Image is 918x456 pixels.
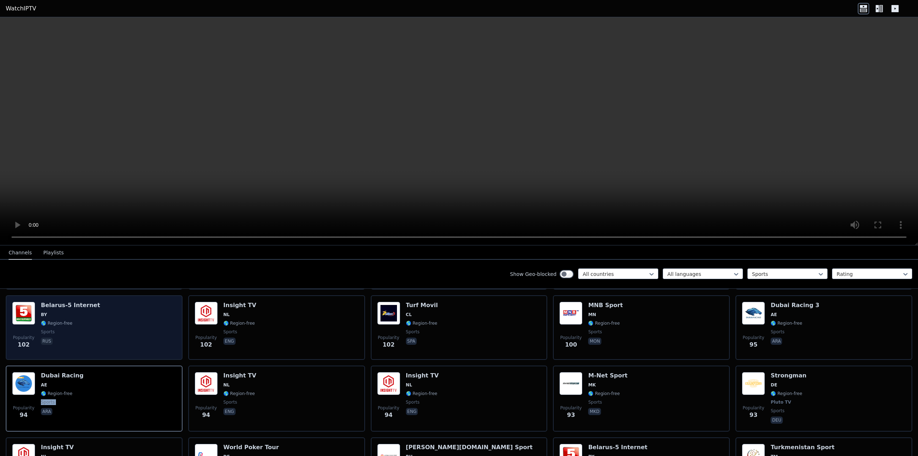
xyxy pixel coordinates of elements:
span: Popularity [13,405,34,411]
img: Insight TV [377,372,400,395]
span: sports [223,329,237,335]
img: M-Net Sport [559,372,582,395]
img: Dubai Racing 3 [742,302,765,325]
span: Popularity [195,405,217,411]
span: AE [41,382,47,388]
img: Belarus-5 Internet [12,302,35,325]
span: 🌎 Region-free [223,391,255,396]
span: NL [223,382,230,388]
span: 100 [565,340,577,349]
span: 94 [20,411,28,419]
span: sports [406,399,420,405]
span: 94 [384,411,392,419]
p: ara [771,338,782,345]
span: sports [771,408,784,414]
span: Popularity [195,335,217,340]
h6: Insight TV [223,302,256,309]
a: WatchIPTV [6,4,36,13]
span: BY [41,312,47,318]
h6: Belarus-5 Internet [41,302,100,309]
h6: Insight TV [223,372,256,379]
button: Playlists [43,246,64,260]
p: eng [223,338,236,345]
label: Show Geo-blocked [510,271,557,278]
span: Popularity [13,335,34,340]
span: 95 [749,340,757,349]
h6: Strongman [771,372,806,379]
span: AE [771,312,777,318]
h6: Insight TV [41,444,74,451]
h6: Belarus-5 Internet [588,444,647,451]
h6: Turkmenistan Sport [771,444,834,451]
span: 93 [749,411,757,419]
p: ara [41,408,52,415]
span: Pluto TV [771,399,791,405]
span: NL [223,312,230,318]
p: spa [406,338,417,345]
span: Popularity [743,335,764,340]
h6: Insight TV [406,372,439,379]
p: deu [771,417,783,424]
button: Channels [9,246,32,260]
span: 🌎 Region-free [771,391,802,396]
span: Popularity [743,405,764,411]
span: 🌎 Region-free [588,320,620,326]
span: sports [588,399,602,405]
h6: Dubai Racing 3 [771,302,819,309]
img: MNB Sport [559,302,582,325]
img: Turf Movil [377,302,400,325]
span: Popularity [378,335,399,340]
h6: Dubai Racing [41,372,84,379]
img: Strongman [742,372,765,395]
span: sports [771,329,784,335]
span: sports [223,399,237,405]
h6: [PERSON_NAME][DOMAIN_NAME] Sport [406,444,533,451]
span: 🌎 Region-free [223,320,255,326]
p: eng [406,408,418,415]
h6: M-Net Sport [588,372,628,379]
span: DE [771,382,777,388]
span: sports [41,329,55,335]
p: rus [41,338,53,345]
span: 102 [383,340,394,349]
span: MN [588,312,596,318]
span: 🌎 Region-free [771,320,802,326]
p: mkd [588,408,601,415]
span: Popularity [560,405,582,411]
p: eng [223,408,236,415]
span: 🌎 Region-free [406,320,437,326]
span: CL [406,312,412,318]
span: 🌎 Region-free [41,391,72,396]
h6: World Poker Tour [223,444,279,451]
span: 🌎 Region-free [588,391,620,396]
span: Popularity [560,335,582,340]
span: 102 [200,340,212,349]
h6: MNB Sport [588,302,623,309]
span: sports [588,329,602,335]
span: sports [406,329,420,335]
span: NL [406,382,412,388]
img: Insight TV [195,372,218,395]
span: MK [588,382,596,388]
span: 🌎 Region-free [406,391,437,396]
span: 🌎 Region-free [41,320,72,326]
p: mon [588,338,601,345]
span: 93 [567,411,575,419]
span: Popularity [378,405,399,411]
span: 94 [202,411,210,419]
img: Dubai Racing [12,372,35,395]
img: Insight TV [195,302,218,325]
span: sports [41,399,55,405]
h6: Turf Movil [406,302,438,309]
span: 102 [18,340,29,349]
